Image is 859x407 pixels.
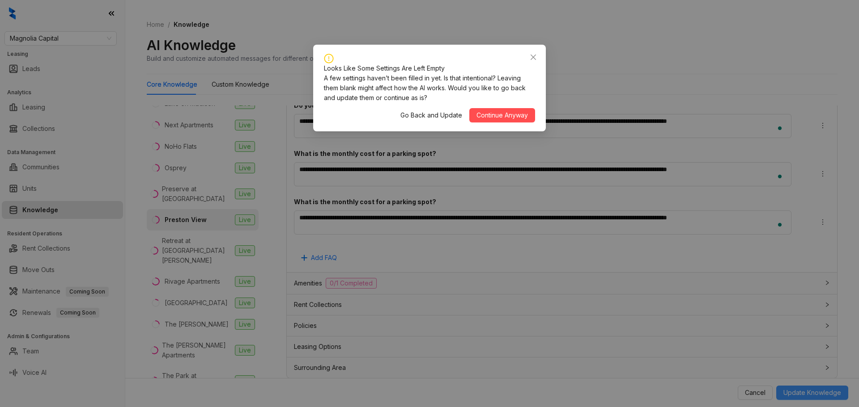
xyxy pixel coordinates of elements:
span: close [530,54,537,61]
div: Looks Like Some Settings Are Left Empty [324,63,535,73]
span: Continue Anyway [476,110,528,120]
button: Go Back and Update [393,108,469,122]
div: A few settings haven’t been filled in yet. Is that intentional? Leaving them blank might affect h... [324,73,535,103]
button: Continue Anyway [469,108,535,122]
button: Close [526,50,540,64]
span: Go Back and Update [400,110,462,120]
